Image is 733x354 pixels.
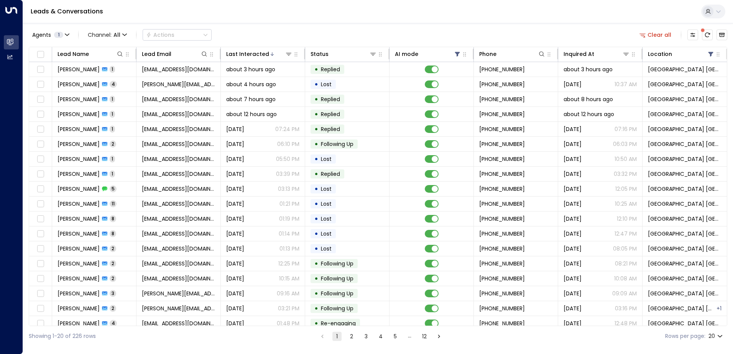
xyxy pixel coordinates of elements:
span: Space Station Castle Bromwich [648,95,721,103]
span: samali0209@gmail.com [142,110,215,118]
div: Lead Email [142,49,171,59]
p: 10:50 AM [615,155,637,163]
span: about 3 hours ago [226,66,275,73]
span: Meeting Follow Up [321,320,356,327]
div: • [314,287,318,300]
div: Actions [146,31,174,38]
span: Following Up [321,275,353,282]
div: Phone [479,49,546,59]
div: • [314,212,318,225]
span: jamesthorp91@gmail.com [142,125,215,133]
span: +447305737462 [479,305,525,312]
button: page 1 [332,332,342,341]
span: vanessavr2014@gmail.com [142,185,215,193]
span: Toggle select row [36,199,45,209]
p: 12:47 PM [615,230,637,238]
div: • [314,302,318,315]
span: h4helen@hotmail.co.uk [142,320,215,327]
span: +447728918953 [479,290,525,297]
span: +447342389913 [479,275,525,282]
span: All [113,32,120,38]
span: Samina Bi [58,110,100,118]
span: about 4 hours ago [226,80,276,88]
span: Lost [321,200,332,208]
p: 10:08 AM [614,275,637,282]
span: elainewsimpson@hotmail.co.uk [142,155,215,163]
span: Replied [321,66,340,73]
span: Yesterday [226,185,244,193]
span: +447587041634 [479,170,525,178]
p: 03:32 PM [614,170,637,178]
span: Replied [321,110,340,118]
div: • [314,152,318,166]
span: Lost [321,215,332,223]
span: +447756322942 [479,215,525,223]
span: about 7 hours ago [226,95,276,103]
span: Toggle select row [36,125,45,134]
p: 06:03 PM [613,140,637,148]
span: Yesterday [226,125,244,133]
span: vanessavr2014@gmail.com [142,245,215,252]
span: lees.millie22@icloud.com [142,215,215,223]
span: Channel: [85,29,130,40]
span: Andrea Jones [58,95,100,103]
p: 08:05 PM [613,245,637,252]
span: +447538833893 [479,125,525,133]
span: Toggle select row [36,110,45,119]
span: mattypallett@outlook.com [142,140,215,148]
div: Location [648,49,715,59]
span: Yesterday [226,215,244,223]
div: • [314,197,318,210]
div: • [314,317,318,330]
span: Jacques van Rooyen [58,245,100,252]
span: Yesterday [226,140,244,148]
span: about 8 hours ago [564,95,613,103]
div: Lead Email [142,49,208,59]
span: Following Up [321,260,353,267]
span: grahamjfamily100@gmail.com [142,170,215,178]
span: Sep 08, 2025 [226,305,244,312]
span: Lost [321,185,332,193]
div: • [314,108,318,121]
div: Lead Name [58,49,124,59]
span: Following Up [321,140,353,148]
span: Steven Ancill [58,260,100,267]
span: Agents [32,32,51,38]
span: 1 [110,170,115,177]
span: Lost [321,155,332,163]
span: Sep 08, 2025 [564,275,582,282]
div: Button group with a nested menu [143,29,212,41]
span: andreajoanjones@gmail.com [142,95,215,103]
p: 01:48 PM [277,320,299,327]
span: 8 [110,230,116,237]
span: Christine.tilley@btinternet.com [142,305,215,312]
span: Space Station Castle Bromwich [648,66,721,73]
p: 12:48 PM [615,320,637,327]
span: Yesterday [564,170,582,178]
span: Toggle select row [36,169,45,179]
span: Yesterday [226,230,244,238]
span: Following Up [321,305,353,312]
p: 03:21 PM [278,305,299,312]
span: Toggle select row [36,229,45,239]
span: Toggle select row [36,95,45,104]
span: about 12 hours ago [564,110,614,118]
span: Space Station Castle Bromwich [648,140,721,148]
span: Sean Fletcher [58,66,100,73]
span: Yesterday [564,155,582,163]
span: +447779251318 [479,66,525,73]
span: Helen Rosen [58,320,100,327]
span: There are new threads available. Refresh the grid to view the latest updates. [702,29,713,40]
span: Sep 05, 2025 [564,290,582,297]
span: 11 [110,200,117,207]
div: Status [311,49,377,59]
div: Last Interacted [226,49,293,59]
span: Space Station Castle Bromwich [648,110,721,118]
button: Clear all [636,29,675,40]
span: Toggle select row [36,259,45,269]
span: 1 [110,111,115,117]
span: Toggle select row [36,80,45,89]
p: 07:16 PM [615,125,637,133]
span: 1 [54,32,63,38]
span: +447539145411 [479,185,525,193]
